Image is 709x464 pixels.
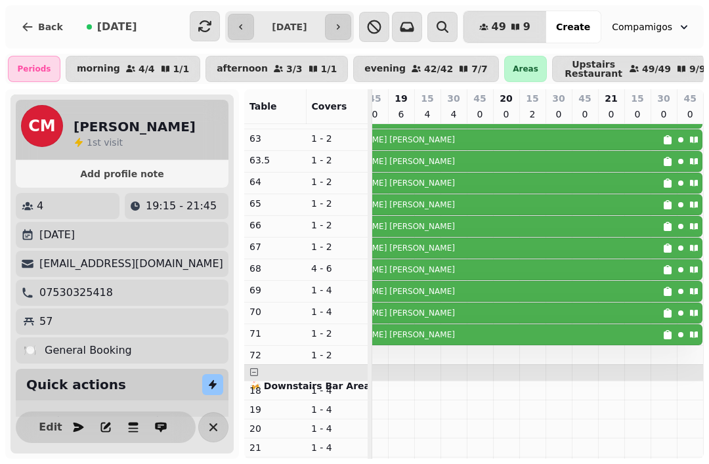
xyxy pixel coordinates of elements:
p: 15 [631,92,643,105]
p: 70 [249,305,301,318]
p: 1 - 4 [311,305,362,318]
p: 4 - 6 [311,262,362,275]
span: [DATE] [97,22,137,32]
p: 0 [475,108,485,121]
p: 20 [500,92,512,105]
p: evening [364,64,406,74]
p: 45 [684,92,697,105]
p: 1 / 1 [173,64,190,74]
p: 71 [249,327,301,340]
button: Add profile note [21,165,223,182]
p: 9 / 9 [689,64,706,74]
p: afternoon [217,64,268,74]
p: 68 [249,262,301,275]
p: morning [77,64,120,74]
p: 19:15 - 21:45 [146,198,217,214]
p: 0 [632,108,643,121]
p: [PERSON_NAME] [PERSON_NAME] [322,221,455,232]
p: [PERSON_NAME] [PERSON_NAME] [322,156,455,167]
p: 67 [249,240,301,253]
p: General Booking [45,343,132,358]
p: [PERSON_NAME] [PERSON_NAME] [322,329,455,340]
p: 1 - 2 [311,348,362,362]
p: 1 - 4 [311,384,362,397]
button: [DATE] [76,11,148,43]
button: Back [11,11,74,43]
span: Compamigos [612,20,672,33]
h2: [PERSON_NAME] [74,117,196,136]
p: [PERSON_NAME] [PERSON_NAME] [322,243,455,253]
button: 499 [463,11,546,43]
h2: Quick actions [26,375,126,394]
button: morning4/41/1 [66,56,200,82]
p: [PERSON_NAME] [PERSON_NAME] [322,308,455,318]
p: 45 [578,92,591,105]
span: 49 [492,22,506,32]
p: 45 [368,92,381,105]
p: 0 [658,108,669,121]
span: Table [249,101,277,112]
p: 0 [606,108,616,121]
span: Edit [43,422,58,432]
span: Back [38,22,63,32]
p: [PERSON_NAME] [PERSON_NAME] [322,264,455,275]
p: 0 [501,108,511,121]
p: 65 [249,197,301,210]
p: 57 [39,314,53,329]
span: 9 [523,22,530,32]
p: 30 [657,92,670,105]
p: 45 [473,92,486,105]
p: 72 [249,348,301,362]
span: Add profile note [32,169,213,179]
p: 64 [249,175,301,188]
span: Covers [312,101,347,112]
p: 0 [553,108,564,121]
p: 30 [552,92,565,105]
p: 1 - 2 [311,240,362,253]
p: 1 - 2 [311,154,362,167]
p: 21 [249,441,301,454]
p: [PERSON_NAME] [PERSON_NAME] [322,286,455,297]
p: 7 / 7 [471,64,488,74]
button: Create [546,11,601,43]
p: 49 / 49 [642,64,671,74]
p: [PERSON_NAME] [PERSON_NAME] [322,200,455,210]
p: 0 [580,108,590,121]
p: 🍽️ [24,343,37,358]
span: CM [28,118,56,134]
p: 1 - 2 [311,327,362,340]
p: 1 / 1 [321,64,337,74]
p: [PERSON_NAME] [PERSON_NAME] [322,135,455,145]
p: 1 - 2 [311,132,362,145]
p: 15 [421,92,433,105]
span: 1 [87,137,93,148]
p: Upstairs Restaurant [563,60,624,78]
p: [DATE] [39,227,75,243]
p: 3 / 3 [286,64,303,74]
div: Areas [504,56,547,82]
div: Periods [8,56,60,82]
button: afternoon3/31/1 [205,56,348,82]
span: st [93,137,104,148]
span: 🍻 Downstairs Bar Area [249,381,370,391]
p: 18 [249,384,301,397]
p: 2 [527,108,538,121]
p: 19 [395,92,407,105]
p: 21 [605,92,617,105]
p: 1 - 4 [311,422,362,435]
p: 6 [396,108,406,121]
p: 20 [249,422,301,435]
p: 0 [685,108,695,121]
span: Create [556,22,590,32]
p: 19 [249,403,301,416]
p: 1 - 2 [311,219,362,232]
p: 30 [447,92,460,105]
p: 07530325418 [39,285,113,301]
button: Compamigos [604,15,698,39]
button: Edit [37,414,64,440]
p: [PERSON_NAME] [PERSON_NAME] [322,178,455,188]
p: 1 - 4 [311,284,362,297]
p: 4 / 4 [139,64,155,74]
p: 42 / 42 [424,64,453,74]
button: evening42/427/7 [353,56,499,82]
